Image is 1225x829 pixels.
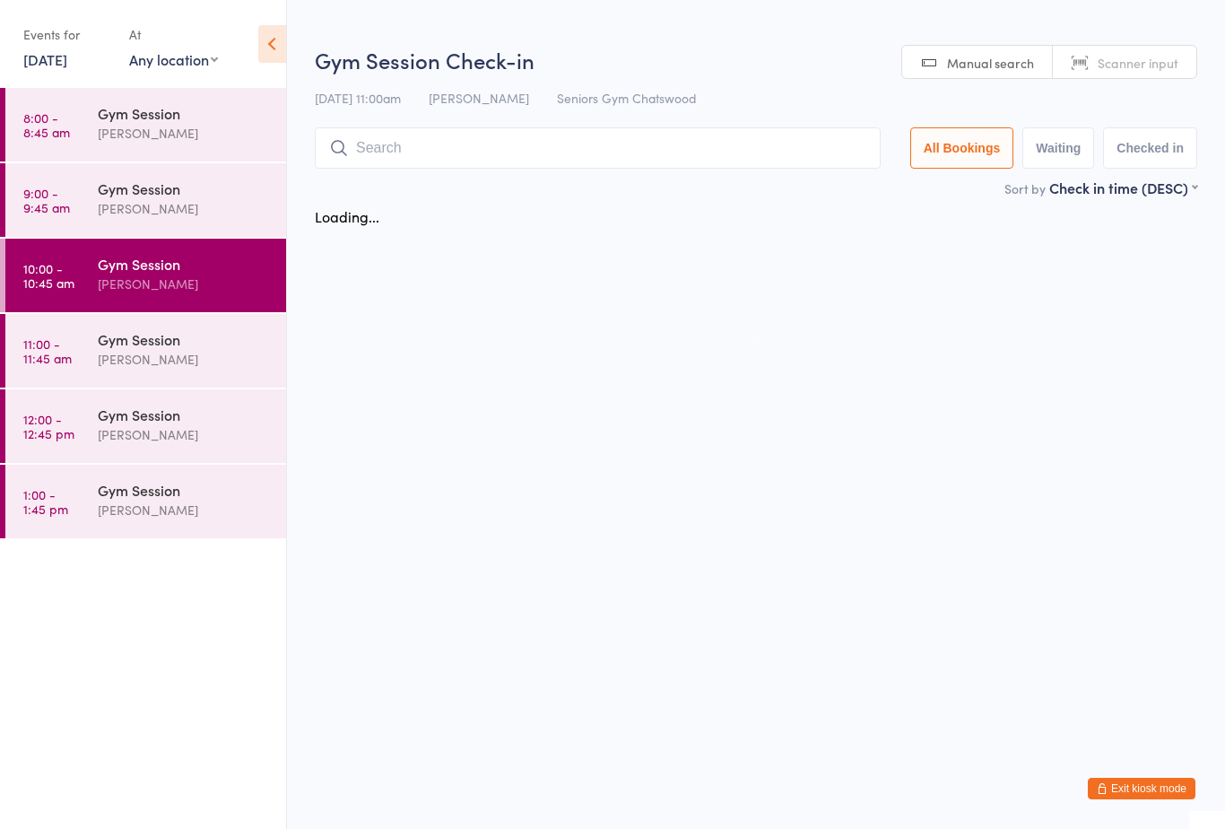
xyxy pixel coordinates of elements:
[23,261,74,290] time: 10:00 - 10:45 am
[557,89,697,107] span: Seniors Gym Chatswood
[23,20,111,49] div: Events for
[129,49,218,69] div: Any location
[98,254,271,274] div: Gym Session
[1088,778,1195,799] button: Exit kiosk mode
[98,198,271,219] div: [PERSON_NAME]
[429,89,529,107] span: [PERSON_NAME]
[98,480,271,500] div: Gym Session
[315,89,401,107] span: [DATE] 11:00am
[129,20,218,49] div: At
[1022,127,1094,169] button: Waiting
[98,274,271,294] div: [PERSON_NAME]
[5,163,286,237] a: 9:00 -9:45 amGym Session[PERSON_NAME]
[98,424,271,445] div: [PERSON_NAME]
[5,465,286,538] a: 1:00 -1:45 pmGym Session[PERSON_NAME]
[23,186,70,214] time: 9:00 - 9:45 am
[98,179,271,198] div: Gym Session
[947,54,1034,72] span: Manual search
[315,45,1197,74] h2: Gym Session Check-in
[315,127,881,169] input: Search
[5,314,286,388] a: 11:00 -11:45 amGym Session[PERSON_NAME]
[23,412,74,441] time: 12:00 - 12:45 pm
[98,500,271,520] div: [PERSON_NAME]
[1004,179,1046,197] label: Sort by
[315,206,379,226] div: Loading...
[5,88,286,161] a: 8:00 -8:45 amGym Session[PERSON_NAME]
[98,123,271,144] div: [PERSON_NAME]
[1098,54,1178,72] span: Scanner input
[23,336,72,365] time: 11:00 - 11:45 am
[98,329,271,349] div: Gym Session
[910,127,1014,169] button: All Bookings
[1103,127,1197,169] button: Checked in
[98,405,271,424] div: Gym Session
[23,487,68,516] time: 1:00 - 1:45 pm
[5,239,286,312] a: 10:00 -10:45 amGym Session[PERSON_NAME]
[23,49,67,69] a: [DATE]
[5,389,286,463] a: 12:00 -12:45 pmGym Session[PERSON_NAME]
[98,349,271,370] div: [PERSON_NAME]
[23,110,70,139] time: 8:00 - 8:45 am
[1049,178,1197,197] div: Check in time (DESC)
[98,103,271,123] div: Gym Session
